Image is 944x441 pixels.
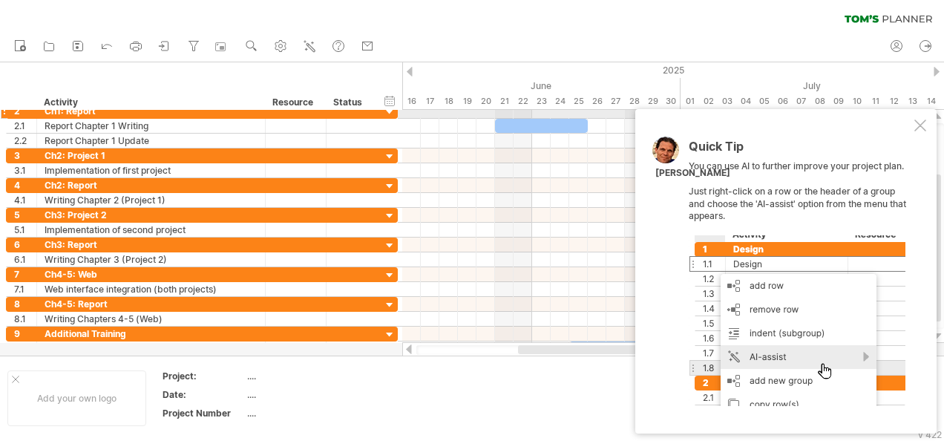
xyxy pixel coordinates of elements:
[45,119,258,133] div: Report Chapter 1 Writing
[45,327,258,341] div: Additional Training
[718,94,736,109] div: Thursday, 3 July 2025
[699,94,718,109] div: Wednesday, 2 July 2025
[45,223,258,237] div: Implementation of second project
[421,94,439,109] div: Tuesday, 17 June 2025
[45,267,258,281] div: Ch4-5: Web
[755,94,773,109] div: Saturday, 5 July 2025
[45,134,258,148] div: Report Chapter 1 Update
[402,94,421,109] div: Monday, 16 June 2025
[45,312,258,326] div: Writing Chapters 4-5 (Web)
[810,94,829,109] div: Tuesday, 8 July 2025
[45,297,258,311] div: Ch4-5: Report
[848,94,866,109] div: Thursday, 10 July 2025
[662,94,681,109] div: Monday, 30 June 2025
[163,407,244,419] div: Project Number
[14,267,36,281] div: 7
[14,148,36,163] div: 3
[829,94,848,109] div: Wednesday, 9 July 2025
[495,94,514,109] div: Saturday, 21 June 2025
[625,94,643,109] div: Saturday, 28 June 2025
[918,429,942,440] div: v 422
[643,94,662,109] div: Sunday, 29 June 2025
[551,94,569,109] div: Tuesday, 24 June 2025
[532,94,551,109] div: Monday, 23 June 2025
[124,78,681,94] div: June 2025
[272,95,318,110] div: Resource
[7,370,146,426] div: Add your own logo
[476,94,495,109] div: Friday, 20 June 2025
[14,297,36,311] div: 8
[247,388,372,401] div: ....
[922,94,940,109] div: Monday, 14 July 2025
[689,140,911,406] div: You can use AI to further improve your project plan. Just right-click on a row or the header of a...
[514,94,532,109] div: Sunday, 22 June 2025
[45,148,258,163] div: Ch2: Project 1
[14,119,36,133] div: 2.1
[14,208,36,222] div: 5
[14,104,36,118] div: 2
[14,312,36,326] div: 8.1
[247,407,372,419] div: ....
[14,163,36,177] div: 3.1
[45,342,258,356] div: AI, Deep Learning, Data Engineering Certifications
[163,370,244,382] div: Project:
[681,94,699,109] div: Tuesday, 1 July 2025
[14,223,36,237] div: 5.1
[792,94,810,109] div: Monday, 7 July 2025
[569,94,588,109] div: Wednesday, 25 June 2025
[736,94,755,109] div: Friday, 4 July 2025
[866,94,885,109] div: Friday, 11 July 2025
[14,238,36,252] div: 6
[45,178,258,192] div: Ch2: Report
[44,95,257,110] div: Activity
[773,94,792,109] div: Sunday, 6 July 2025
[247,370,372,382] div: ....
[14,178,36,192] div: 4
[655,167,730,180] div: [PERSON_NAME]
[163,388,244,401] div: Date:
[333,95,366,110] div: Status
[45,208,258,222] div: Ch3: Project 2
[45,193,258,207] div: Writing Chapter 2 (Project 1)
[14,342,36,356] div: 9.1
[14,252,36,267] div: 6.1
[14,193,36,207] div: 4.1
[14,282,36,296] div: 7.1
[45,252,258,267] div: Writing Chapter 3 (Project 2)
[689,140,911,160] div: Quick Tip
[45,238,258,252] div: Ch3: Report
[45,163,258,177] div: Implementation of first project
[14,134,36,148] div: 2.2
[45,104,258,118] div: Ch1: Report
[439,94,458,109] div: Wednesday, 18 June 2025
[458,94,476,109] div: Thursday, 19 June 2025
[885,94,903,109] div: Saturday, 12 July 2025
[588,94,606,109] div: Thursday, 26 June 2025
[903,94,922,109] div: Sunday, 13 July 2025
[606,94,625,109] div: Friday, 27 June 2025
[14,327,36,341] div: 9
[45,282,258,296] div: Web interface integration (both projects)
